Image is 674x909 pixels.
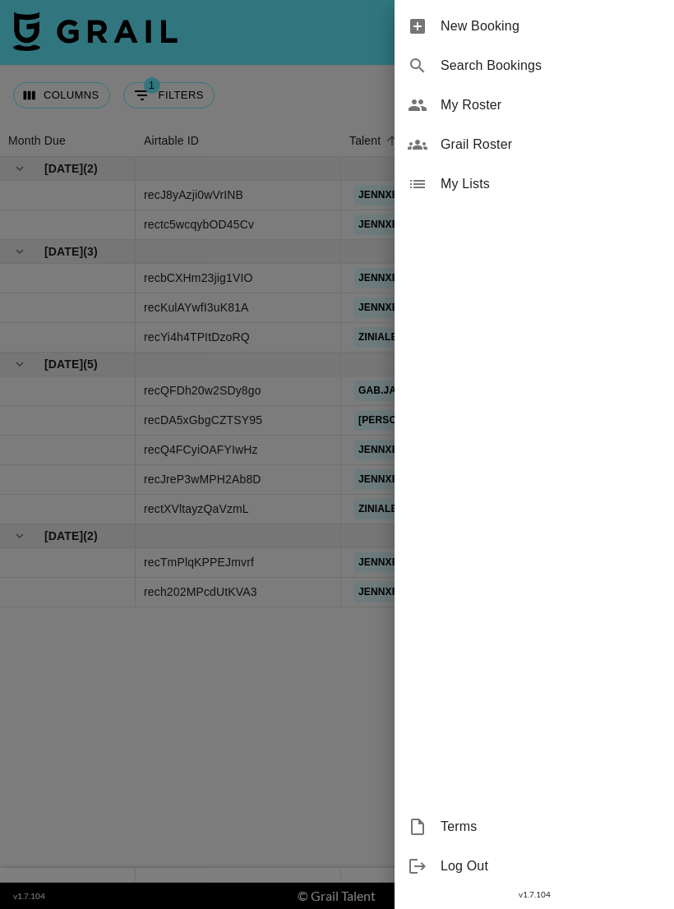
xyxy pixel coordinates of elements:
[441,174,661,194] span: My Lists
[395,886,674,903] div: v 1.7.104
[395,7,674,46] div: New Booking
[395,46,674,85] div: Search Bookings
[395,847,674,886] div: Log Out
[441,16,661,36] span: New Booking
[395,125,674,164] div: Grail Roster
[441,856,661,876] span: Log Out
[441,95,661,115] span: My Roster
[395,807,674,847] div: Terms
[441,135,661,155] span: Grail Roster
[441,56,661,76] span: Search Bookings
[441,817,661,837] span: Terms
[395,85,674,125] div: My Roster
[395,164,674,204] div: My Lists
